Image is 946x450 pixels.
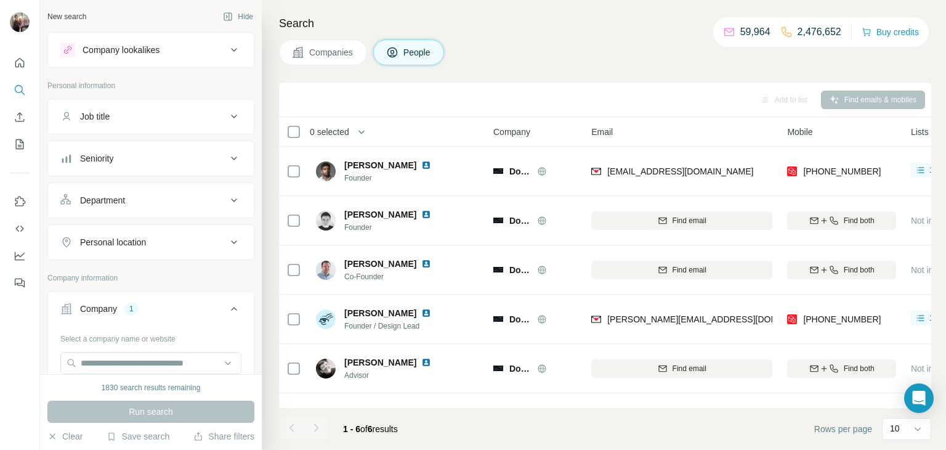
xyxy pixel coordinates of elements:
img: LinkedIn logo [421,259,431,269]
button: Buy credits [862,23,919,41]
button: Job title [48,102,254,131]
span: Co-Founder [344,271,446,282]
button: Personal location [48,227,254,257]
span: DocsHound [509,362,531,375]
div: Select a company name or website [60,329,241,345]
button: Company lookalikes [48,35,254,65]
div: Company lookalikes [83,44,160,56]
span: [EMAIL_ADDRESS][DOMAIN_NAME] [607,166,753,176]
img: LinkedIn logo [421,407,431,417]
img: Avatar [316,162,336,181]
span: Find both [844,363,875,374]
button: Clear [47,430,83,443]
span: Email [591,126,613,138]
img: provider prospeo logo [787,165,797,178]
button: Dashboard [10,245,30,267]
p: 2,476,652 [798,25,841,39]
img: Logo of DocsHound [493,168,503,173]
span: [PERSON_NAME][EMAIL_ADDRESS][DOMAIN_NAME] [607,314,824,324]
span: [PHONE_NUMBER] [803,166,881,176]
span: 0 selected [310,126,349,138]
span: 1 list [929,165,945,176]
div: 1830 search results remaining [102,382,201,393]
button: Find email [591,211,772,230]
div: Department [80,194,125,207]
button: Find both [787,359,896,378]
div: Seniority [80,152,113,165]
span: Find email [673,264,706,276]
span: Company [493,126,530,138]
span: Find email [673,215,706,226]
p: Company information [47,272,254,284]
span: Find both [844,264,875,276]
img: Avatar [316,359,336,378]
button: Company1 [48,294,254,329]
div: 1 [124,303,139,314]
span: DocsHound [509,264,531,276]
img: provider prospeo logo [787,313,797,325]
span: [PHONE_NUMBER] [803,314,881,324]
p: Personal information [47,80,254,91]
span: DocsHound [509,313,531,325]
span: Mobile [787,126,812,138]
button: My lists [10,133,30,155]
img: Avatar [316,211,336,231]
span: [PERSON_NAME] [344,356,416,369]
button: Use Surfe API [10,218,30,240]
span: DocsHound [509,165,531,178]
img: Logo of DocsHound [493,267,503,272]
span: Find both [844,215,875,226]
span: [PERSON_NAME] [344,208,416,221]
img: LinkedIn logo [421,160,431,170]
span: Founder [344,173,446,184]
button: Search [10,79,30,101]
span: DocsHound [509,215,531,227]
button: Find email [591,359,772,378]
button: Feedback [10,272,30,294]
img: Avatar [316,260,336,280]
div: Job title [80,110,110,123]
span: Rows per page [814,423,872,435]
div: Company [80,303,117,315]
img: Logo of DocsHound [493,316,503,321]
span: [PERSON_NAME] [344,307,416,319]
button: Enrich CSV [10,106,30,128]
div: Open Intercom Messenger [904,383,934,413]
button: Seniority [48,144,254,173]
button: Share filters [193,430,254,443]
img: LinkedIn logo [421,308,431,318]
span: of [360,424,368,434]
button: Find both [787,211,896,230]
button: Use Surfe on LinkedIn [10,190,30,213]
span: Companies [309,46,354,59]
button: Hide [214,7,262,26]
img: Avatar [10,12,30,32]
span: [PERSON_NAME] [344,406,416,418]
button: Quick start [10,52,30,74]
p: 10 [890,422,900,435]
img: provider findymail logo [591,165,601,178]
span: 1 - 6 [343,424,360,434]
img: Avatar [316,309,336,329]
span: Find email [673,363,706,374]
div: Personal location [80,236,146,248]
span: Advisor [344,370,446,381]
img: LinkedIn logo [421,210,431,219]
img: provider findymail logo [591,313,601,325]
span: People [403,46,432,59]
button: Find email [591,261,772,279]
button: Save search [107,430,169,443]
span: Founder [344,222,446,233]
button: Find both [787,261,896,279]
button: Department [48,186,254,215]
span: [PERSON_NAME] [344,159,416,171]
span: 1 list [929,313,945,324]
img: Logo of DocsHound [493,218,503,223]
img: Avatar [316,408,336,428]
img: LinkedIn logo [421,358,431,367]
h4: Search [279,15,931,32]
span: results [343,424,398,434]
img: Logo of DocsHound [493,366,503,370]
div: New search [47,11,86,22]
p: 59,964 [740,25,770,39]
